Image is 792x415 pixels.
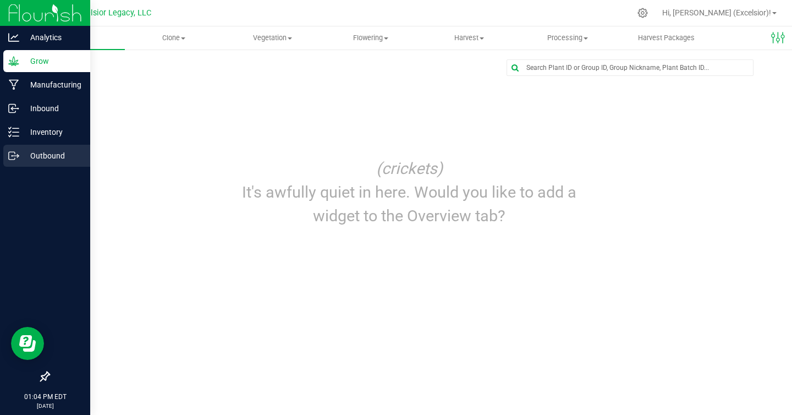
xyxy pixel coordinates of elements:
p: Analytics [19,31,85,44]
span: Harvest [421,33,518,43]
i: (crickets) [376,159,443,178]
p: Grow [19,54,85,68]
p: Outbound [19,149,85,162]
inline-svg: Grow [8,56,19,67]
p: [DATE] [5,402,85,410]
div: Manage settings [636,8,650,18]
span: Hi, [PERSON_NAME] (Excelsior)! [662,8,771,17]
inline-svg: Manufacturing [8,79,19,90]
p: Inventory [19,125,85,139]
span: Harvest Packages [623,33,710,43]
a: Clone [125,26,223,50]
input: Search Plant ID or Group ID, Group Nickname, Plant Batch ID... [507,60,753,75]
span: Clone [125,33,223,43]
inline-svg: Analytics [8,32,19,43]
p: Inbound [19,102,85,115]
p: Manufacturing [19,78,85,91]
inline-svg: Outbound [8,150,19,161]
iframe: Resource center [11,327,44,360]
span: Excelsior Legacy, LLC [74,8,151,18]
p: It's awfully quiet in here. Would you like to add a widget to the Overview tab? [232,181,586,228]
a: Harvest Packages [617,26,716,50]
span: Flowering [322,33,420,43]
a: Processing [519,26,617,50]
a: Harvest [420,26,519,50]
inline-svg: Inventory [8,127,19,138]
span: Vegetation [224,33,321,43]
a: Vegetation [223,26,322,50]
span: Processing [519,33,617,43]
inline-svg: Inbound [8,103,19,114]
a: Flowering [322,26,420,50]
p: 01:04 PM EDT [5,392,85,402]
